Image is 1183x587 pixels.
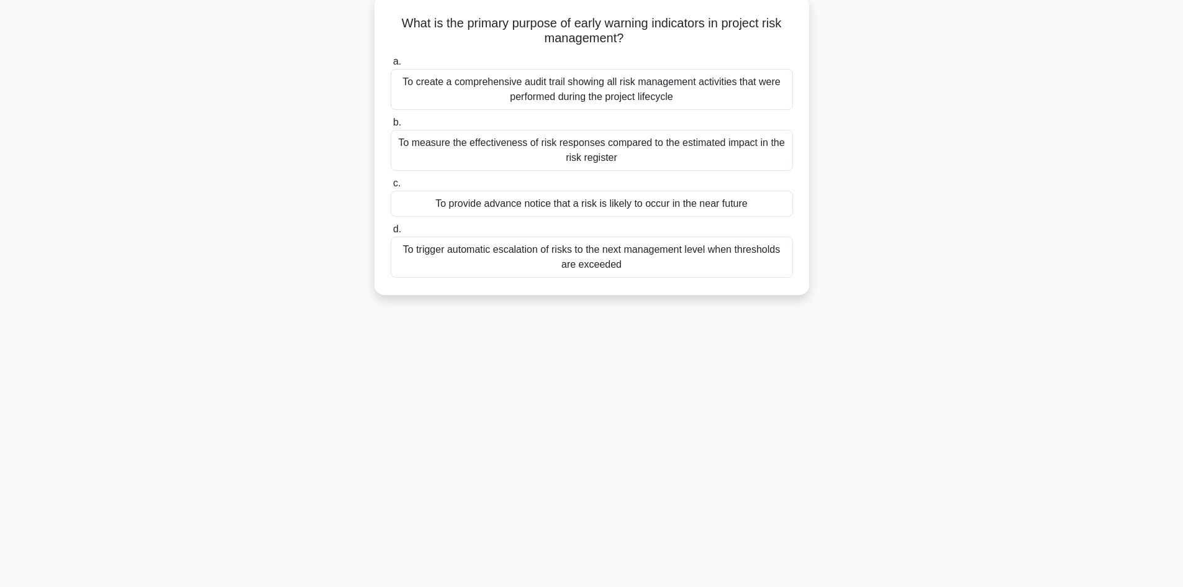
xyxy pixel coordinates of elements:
[389,16,794,47] h5: What is the primary purpose of early warning indicators in project risk management?
[391,191,793,217] div: To provide advance notice that a risk is likely to occur in the near future
[391,69,793,110] div: To create a comprehensive audit trail showing all risk management activities that were performed ...
[393,117,401,127] span: b.
[391,130,793,171] div: To measure the effectiveness of risk responses compared to the estimated impact in the risk register
[393,224,401,234] span: d.
[393,56,401,66] span: a.
[391,237,793,278] div: To trigger automatic escalation of risks to the next management level when thresholds are exceeded
[393,178,401,188] span: c.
